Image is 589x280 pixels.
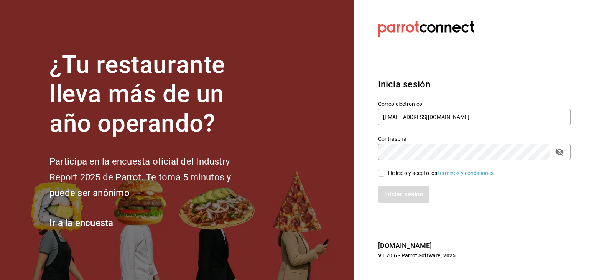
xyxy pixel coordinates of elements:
div: He leído y acepto los [388,169,495,177]
h3: Inicia sesión [378,77,571,91]
p: V1.70.6 - Parrot Software, 2025. [378,252,571,259]
label: Correo electrónico [378,101,571,106]
h2: Participa en la encuesta oficial del Industry Report 2025 de Parrot. Te toma 5 minutos y puede se... [49,154,257,201]
input: Ingresa tu correo electrónico [378,109,571,125]
a: Términos y condiciones. [437,170,495,176]
a: [DOMAIN_NAME] [378,242,432,250]
a: Ir a la encuesta [49,217,114,228]
h1: ¿Tu restaurante lleva más de un año operando? [49,50,257,138]
label: Contraseña [378,136,571,141]
button: passwordField [553,145,566,158]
